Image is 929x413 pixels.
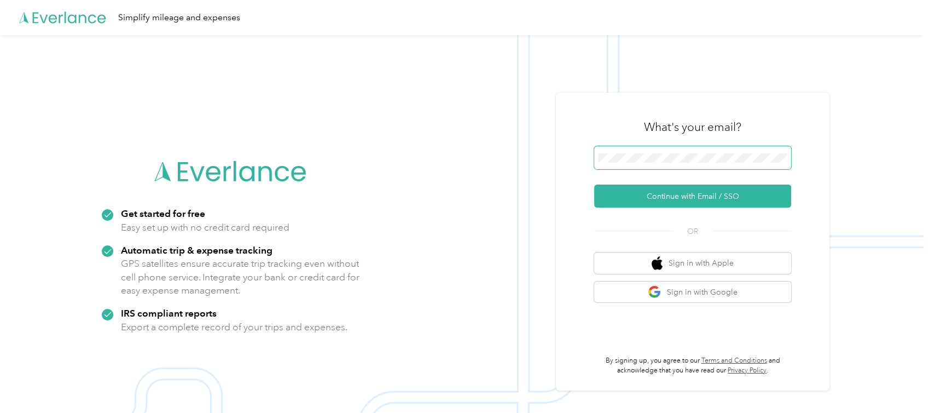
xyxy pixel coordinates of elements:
strong: Get started for free [121,208,205,219]
h3: What's your email? [644,119,741,135]
img: google logo [648,285,661,299]
p: GPS satellites ensure accurate trip tracking even without cell phone service. Integrate your bank... [121,257,360,297]
button: apple logoSign in with Apple [594,253,791,274]
strong: IRS compliant reports [121,307,217,319]
button: Continue with Email / SSO [594,185,791,208]
div: Simplify mileage and expenses [118,11,240,25]
a: Terms and Conditions [701,357,767,365]
img: apple logo [652,256,663,270]
p: By signing up, you agree to our and acknowledge that you have read our . [594,356,791,375]
strong: Automatic trip & expense tracking [121,244,272,256]
p: Easy set up with no credit card required [121,221,289,234]
span: OR [673,226,712,237]
a: Privacy Policy [728,366,767,375]
button: google logoSign in with Google [594,282,791,303]
p: Export a complete record of your trips and expenses. [121,320,347,334]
